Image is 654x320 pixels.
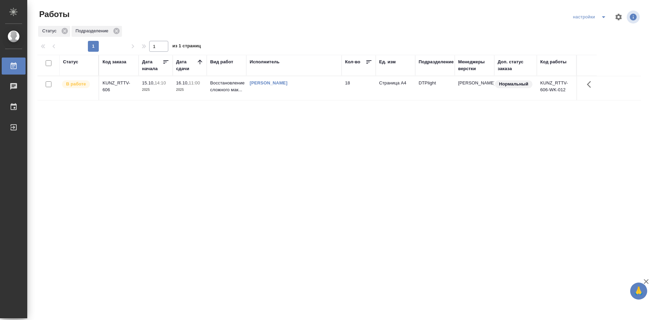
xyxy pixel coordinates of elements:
[189,80,200,85] p: 11:00
[415,76,455,100] td: DTPlight
[250,59,280,65] div: Исполнитель
[61,80,95,89] div: Исполнитель выполняет работу
[419,59,454,65] div: Подразделение
[76,28,111,34] p: Подразделение
[571,12,610,22] div: split button
[176,59,197,72] div: Дата сдачи
[345,59,360,65] div: Кол-во
[66,81,86,87] p: В работе
[142,86,169,93] p: 2025
[537,76,576,100] td: KUNZ_RTTV-606-WK-012
[458,80,491,86] p: [PERSON_NAME]
[250,80,287,85] a: [PERSON_NAME]
[72,26,122,37] div: Подразделение
[610,9,627,25] span: Настроить таблицу
[379,59,396,65] div: Ед. изм
[499,81,528,87] p: Нормальный
[38,26,70,37] div: Статус
[498,59,533,72] div: Доп. статус заказа
[342,76,376,100] td: 18
[103,59,126,65] div: Код заказа
[172,42,201,52] span: из 1 страниц
[42,28,59,34] p: Статус
[210,80,243,93] p: Восстановление сложного мак...
[155,80,166,85] p: 14:10
[630,283,647,300] button: 🙏
[142,59,162,72] div: Дата начала
[142,80,155,85] p: 15.10,
[176,80,189,85] p: 16.10,
[540,59,566,65] div: Код работы
[376,76,415,100] td: Страница А4
[63,59,78,65] div: Статус
[583,76,599,93] button: Здесь прячутся важные кнопки
[627,11,641,23] span: Посмотреть информацию
[103,80,135,93] div: KUNZ_RTTV-606
[210,59,233,65] div: Вид работ
[37,9,69,20] span: Работы
[633,284,644,298] span: 🙏
[458,59,491,72] div: Менеджеры верстки
[176,86,203,93] p: 2025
